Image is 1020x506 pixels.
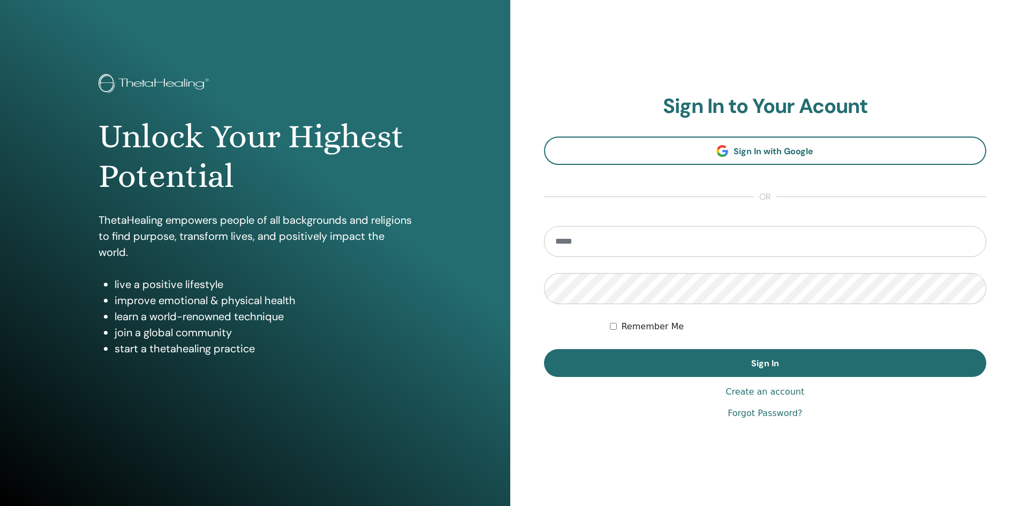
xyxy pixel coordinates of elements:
[115,292,412,308] li: improve emotional & physical health
[621,320,684,333] label: Remember Me
[726,386,804,398] a: Create an account
[734,146,813,157] span: Sign In with Google
[544,137,987,165] a: Sign In with Google
[544,94,987,119] h2: Sign In to Your Acount
[610,320,986,333] div: Keep me authenticated indefinitely or until I manually logout
[115,324,412,341] li: join a global community
[728,407,802,420] a: Forgot Password?
[544,349,987,377] button: Sign In
[115,308,412,324] li: learn a world-renowned technique
[754,191,776,203] span: or
[115,276,412,292] li: live a positive lifestyle
[751,358,779,369] span: Sign In
[99,117,412,197] h1: Unlock Your Highest Potential
[115,341,412,357] li: start a thetahealing practice
[99,212,412,260] p: ThetaHealing empowers people of all backgrounds and religions to find purpose, transform lives, a...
